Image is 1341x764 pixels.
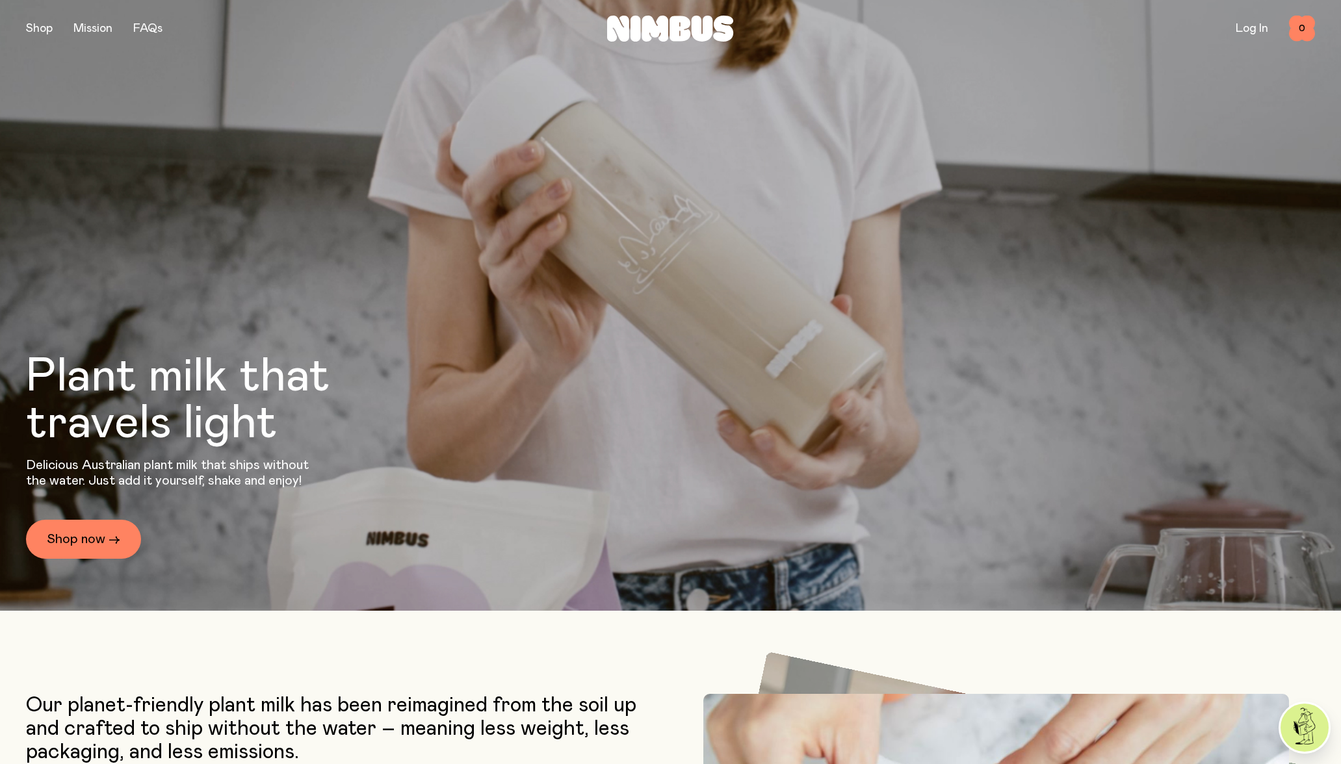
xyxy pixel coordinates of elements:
[133,23,163,34] a: FAQs
[73,23,112,34] a: Mission
[1236,23,1268,34] a: Log In
[1281,704,1329,752] img: agent
[26,457,317,489] p: Delicious Australian plant milk that ships without the water. Just add it yourself, shake and enjoy!
[26,694,664,764] p: Our planet-friendly plant milk has been reimagined from the soil up and crafted to ship without t...
[26,520,141,559] a: Shop now →
[1289,16,1315,42] button: 0
[26,353,400,447] h1: Plant milk that travels light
